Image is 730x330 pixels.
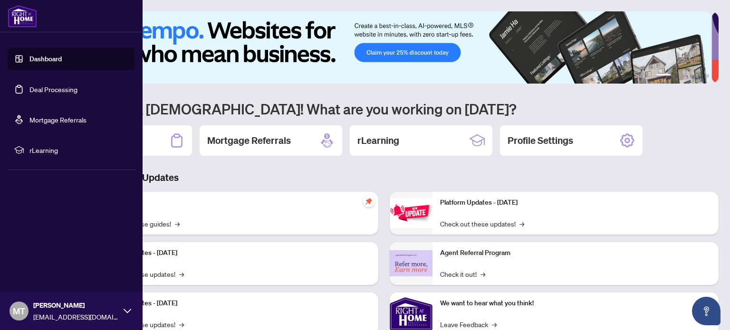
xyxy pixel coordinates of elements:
[179,269,184,279] span: →
[682,74,686,78] button: 3
[440,248,711,258] p: Agent Referral Program
[357,134,399,147] h2: rLearning
[33,311,119,322] span: [EMAIL_ADDRESS][DOMAIN_NAME]
[13,304,25,318] span: MT
[705,74,709,78] button: 6
[207,134,291,147] h2: Mortgage Referrals
[100,248,371,258] p: Platform Updates - [DATE]
[29,85,77,94] a: Deal Processing
[49,11,711,84] img: Slide 0
[480,269,485,279] span: →
[49,171,719,184] h3: Brokerage & Industry Updates
[692,297,720,325] button: Open asap
[508,134,573,147] h2: Profile Settings
[440,319,497,330] a: Leave Feedback→
[29,55,62,63] a: Dashboard
[29,145,128,155] span: rLearning
[363,196,375,207] span: pushpin
[440,298,711,309] p: We want to hear what you think!
[33,300,119,311] span: [PERSON_NAME]
[390,198,432,228] img: Platform Updates - June 23, 2025
[440,198,711,208] p: Platform Updates - [DATE]
[179,319,184,330] span: →
[519,218,524,229] span: →
[49,100,719,118] h1: Welcome back [DEMOGRAPHIC_DATA]! What are you working on [DATE]?
[100,298,371,309] p: Platform Updates - [DATE]
[440,218,524,229] a: Check out these updates!→
[440,269,485,279] a: Check it out!→
[492,319,497,330] span: →
[390,250,432,276] img: Agent Referral Program
[675,74,679,78] button: 2
[698,74,701,78] button: 5
[690,74,694,78] button: 4
[656,74,671,78] button: 1
[175,218,180,229] span: →
[8,5,37,28] img: logo
[100,198,371,208] p: Self-Help
[29,115,86,124] a: Mortgage Referrals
